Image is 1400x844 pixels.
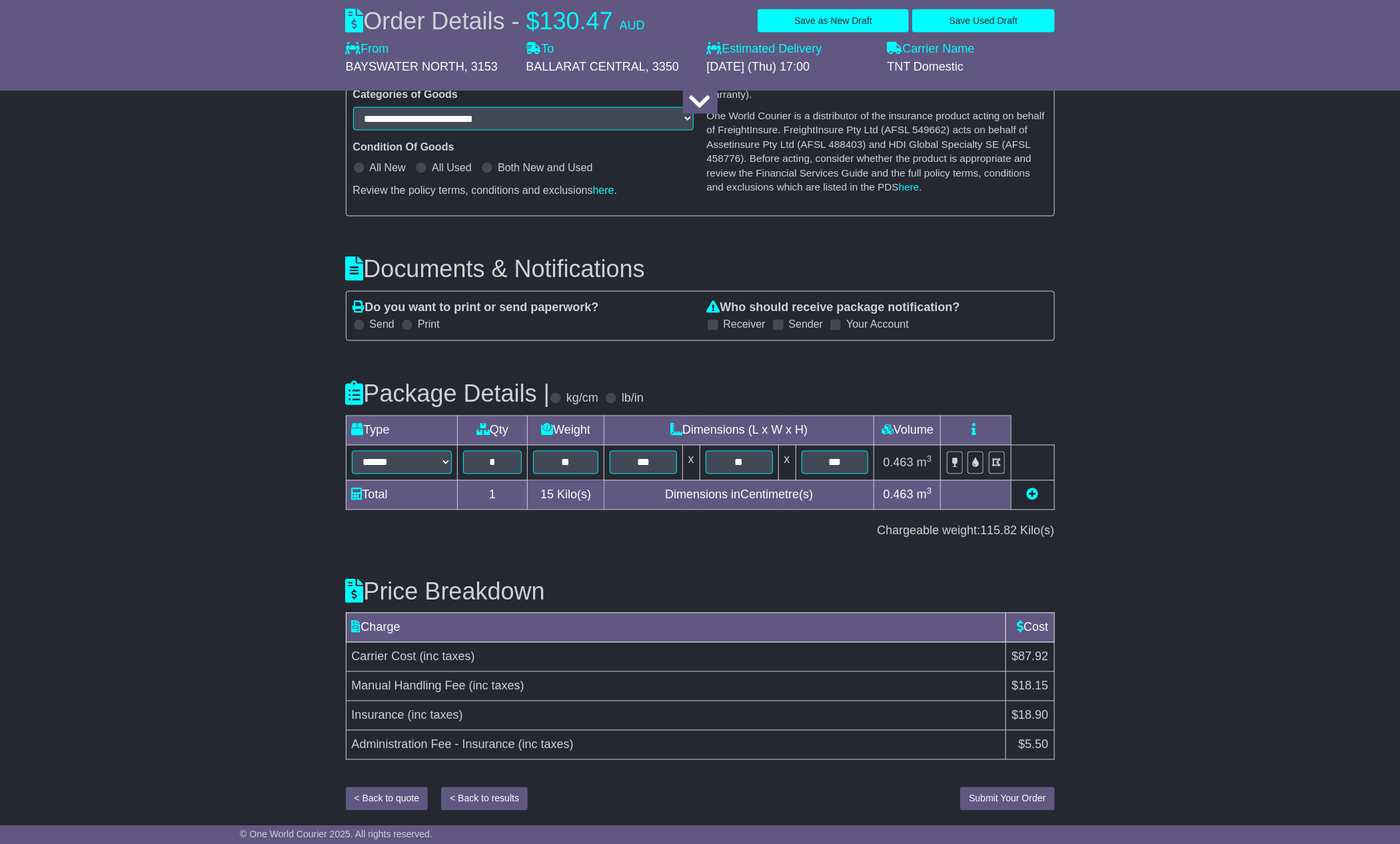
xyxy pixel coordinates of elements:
[526,7,540,35] span: $
[646,60,679,73] span: , 3350
[346,7,645,35] div: Order Details -
[912,9,1054,33] button: Save Used Draft
[874,416,941,446] td: Volume
[927,486,932,496] sup: 3
[370,161,406,174] label: All New
[622,392,644,406] label: lb/in
[352,738,515,751] span: Administration Fee - Insurance
[441,787,528,811] button: < Back to results
[432,161,472,174] label: All Used
[1006,614,1054,643] td: Cost
[346,416,457,446] td: Type
[707,42,874,57] label: Estimated Delivery
[346,381,550,408] h3: Package Details |
[620,19,645,32] span: AUD
[884,456,914,470] span: 0.463
[917,488,932,502] span: m
[888,60,1055,75] div: TNT Domestic
[498,161,592,174] label: Both New and Used
[526,60,646,73] span: BALLARAT CENTRAL
[346,256,1055,283] h3: Documents & Notifications
[464,60,498,73] span: , 3153
[707,301,960,316] label: Who should receive package notification?
[526,42,554,57] label: To
[682,446,700,481] td: x
[969,793,1046,804] span: Submit Your Order
[346,614,1006,643] td: Charge
[528,416,604,446] td: Weight
[540,7,613,35] span: 130.47
[789,318,824,331] label: Sender
[457,480,528,510] td: 1
[1012,709,1048,722] span: $18.90
[346,42,389,57] label: From
[593,185,614,196] a: here
[528,480,604,510] td: Kilo(s)
[457,416,528,446] td: Qty
[980,524,1017,538] span: 115.82
[888,42,975,57] label: Carrier Name
[240,829,432,839] span: © One World Courier 2025. All rights reserved.
[846,318,909,331] label: Your Account
[469,679,524,693] span: (inc taxes)
[778,446,796,481] td: x
[352,650,416,663] span: Carrier Cost
[707,110,1045,193] small: One World Courier is a distributor of the insurance product acting on behalf of FreightInsure. Fr...
[352,679,466,693] span: Manual Handling Fee
[370,318,394,331] label: Send
[724,318,766,331] label: Receiver
[566,392,598,406] label: kg/cm
[1012,650,1048,663] span: $87.92
[346,480,457,510] td: Total
[899,181,920,193] a: here
[604,480,874,510] td: Dimensions in Centimetre(s)
[1027,488,1039,502] a: Add new item
[758,9,909,33] button: Save as New Draft
[346,787,428,811] button: < Back to quote
[418,318,440,331] label: Print
[353,184,694,197] div: Review the policy terms, conditions and exclusions .
[353,89,458,100] b: Categories of Goods
[352,709,404,722] span: Insurance
[707,60,874,75] div: [DATE] (Thu) 17:00
[1018,738,1048,751] span: $5.50
[346,60,464,73] span: BAYSWATER NORTH
[927,454,932,464] sup: 3
[884,488,914,502] span: 0.463
[1012,679,1048,693] span: $18.15
[540,488,554,502] span: 15
[346,579,1055,606] h3: Price Breakdown
[917,456,932,470] span: m
[420,650,475,663] span: (inc taxes)
[353,141,454,153] b: Condition Of Goods
[604,416,874,446] td: Dimensions (L x W x H)
[518,738,574,751] span: (inc taxes)
[346,524,1055,539] div: Chargeable weight: Kilo(s)
[960,787,1054,811] button: Submit Your Order
[353,301,599,316] label: Do you want to print or send paperwork?
[408,709,463,722] span: (inc taxes)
